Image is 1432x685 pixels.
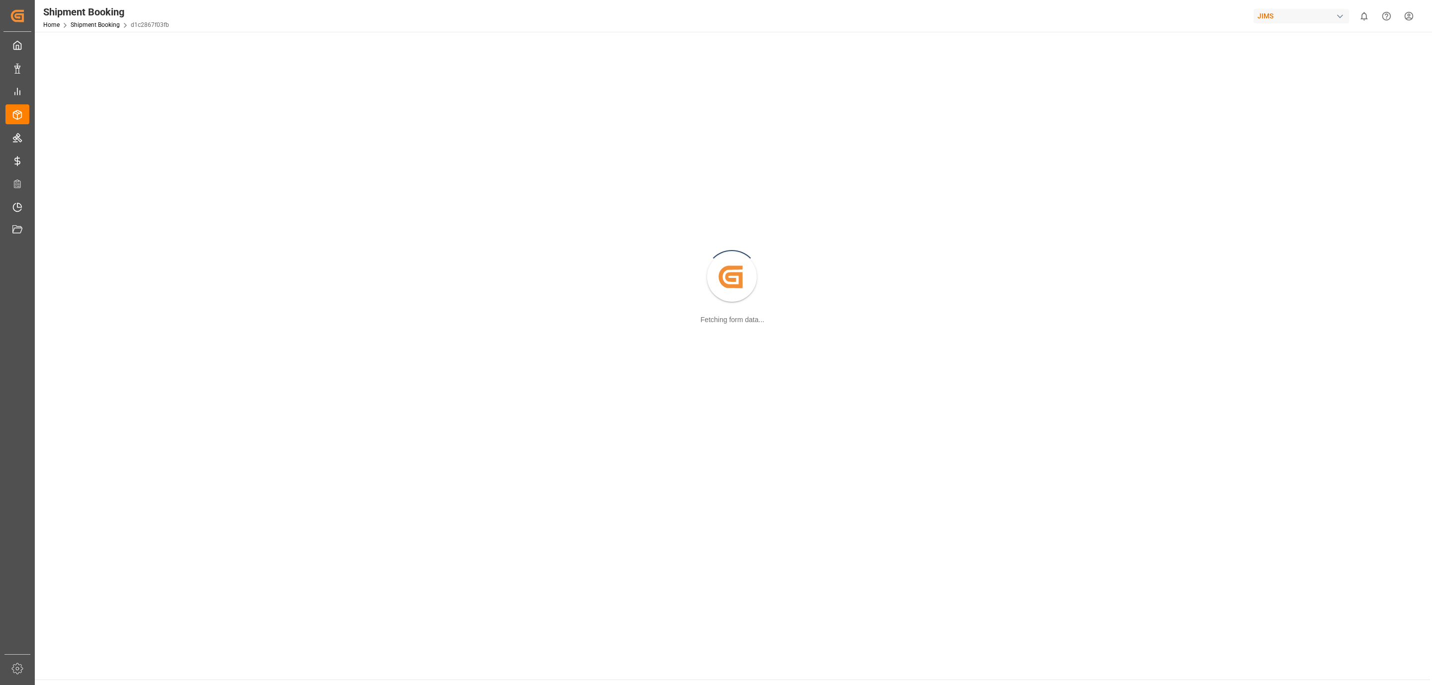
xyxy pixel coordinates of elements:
[1253,6,1353,25] button: JIMS
[43,4,169,19] div: Shipment Booking
[71,21,120,28] a: Shipment Booking
[1375,5,1398,27] button: Help Center
[1253,9,1349,23] div: JIMS
[1353,5,1375,27] button: show 0 new notifications
[43,21,60,28] a: Home
[701,315,764,325] div: Fetching form data...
